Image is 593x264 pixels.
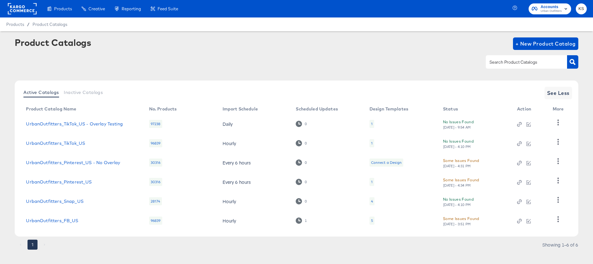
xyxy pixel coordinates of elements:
[218,172,291,192] td: Every 6 hours
[15,240,50,250] nav: pagination navigation
[578,5,584,12] span: KS
[371,121,373,126] div: 1
[26,141,85,146] a: UrbanOutfitters_TikTok_US
[443,164,471,168] div: [DATE] - 4:31 PM
[371,160,402,165] div: Connect a Design
[488,59,555,66] input: Search Product Catalogs
[26,218,78,223] a: UrbanOutfitters_FB_US
[296,218,307,223] div: 1
[304,141,307,145] div: 0
[438,104,512,114] th: Status
[296,121,307,127] div: 0
[443,177,479,188] button: Some Issues Found[DATE] - 4:34 PM
[223,106,258,111] div: Import Schedule
[296,159,307,165] div: 0
[218,134,291,153] td: Hourly
[369,106,408,111] div: Design Templates
[33,22,67,27] a: Product Catalogs
[304,122,307,126] div: 0
[304,199,307,203] div: 0
[515,39,576,48] span: + New Product Catalog
[24,22,33,27] span: /
[443,222,471,226] div: [DATE] - 3:51 PM
[296,198,307,204] div: 0
[369,159,403,167] div: Connect a Design
[547,89,570,97] span: See Less
[542,242,578,247] div: Showing 1–6 of 6
[443,177,479,183] div: Some Issues Found
[540,9,562,14] span: Urban Outfitters
[218,192,291,211] td: Hourly
[443,183,471,188] div: [DATE] - 4:34 PM
[304,218,307,223] div: 1
[15,37,91,47] div: Product Catalogs
[149,217,162,225] div: 96839
[443,157,479,168] button: Some Issues Found[DATE] - 4:31 PM
[296,179,307,185] div: 0
[149,159,162,167] div: 30316
[64,90,103,95] span: Inactive Catalogs
[371,179,373,184] div: 1
[576,3,587,14] button: KS
[149,139,162,147] div: 96839
[28,240,38,250] button: page 1
[122,6,141,11] span: Reporting
[545,87,572,99] button: See Less
[548,104,571,114] th: More
[443,215,479,226] button: Some Issues Found[DATE] - 3:51 PM
[369,217,374,225] div: 5
[6,22,24,27] span: Products
[443,215,479,222] div: Some Issues Found
[371,141,373,146] div: 1
[158,6,178,11] span: Feed Suite
[296,106,338,111] div: Scheduled Updates
[218,153,291,172] td: Every 6 hours
[26,199,83,204] a: UrbanOutfitters_Snap_US
[26,160,120,165] a: UrbanOutfitters_Pinterest_US - No Overlay
[369,178,374,186] div: 1
[88,6,105,11] span: Creative
[26,121,123,126] a: UrbanOutfitters_TikTok_US - Overlay Testing
[26,179,92,184] a: UrbanOutfitters_Pinterest_US
[512,104,548,114] th: Action
[218,114,291,134] td: Daily
[369,197,374,205] div: 4
[149,178,162,186] div: 30316
[26,106,76,111] div: Product Catalog Name
[23,90,59,95] span: Active Catalogs
[369,120,374,128] div: 1
[513,37,578,50] button: + New Product Catalog
[149,106,177,111] div: No. Products
[371,199,373,204] div: 4
[149,197,162,205] div: 28174
[443,157,479,164] div: Some Issues Found
[296,140,307,146] div: 0
[54,6,72,11] span: Products
[371,218,373,223] div: 5
[218,211,291,230] td: Hourly
[369,139,374,147] div: 1
[540,4,562,10] span: Accounts
[304,180,307,184] div: 0
[529,3,571,14] button: AccountsUrban Outfitters
[149,120,162,128] div: 97238
[304,160,307,165] div: 0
